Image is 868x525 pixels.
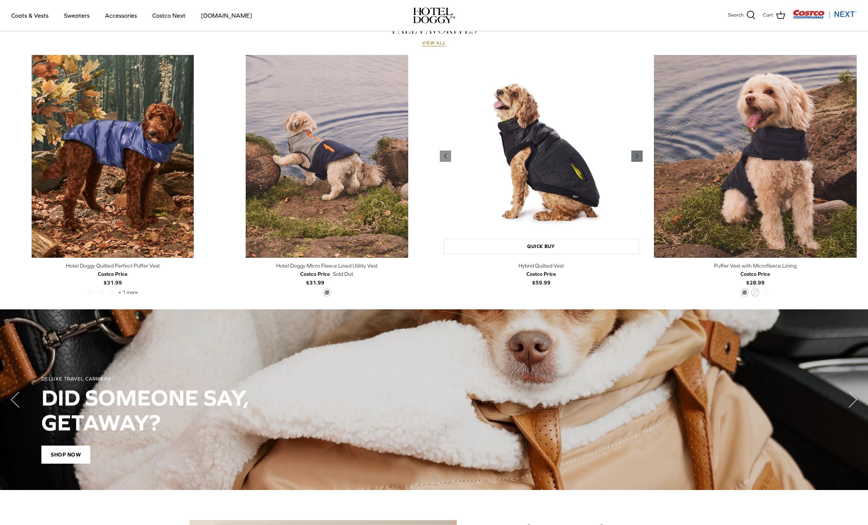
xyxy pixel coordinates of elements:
[98,270,128,285] b: $31.99
[11,262,214,270] div: Hotel Doggy Quilted Perfect Puffer Vest
[440,55,643,258] a: Hybrid Quilted Vest
[440,262,643,270] div: Hybrid Quilted Vest
[422,40,446,46] a: View all
[413,8,455,23] img: hoteldoggycom
[526,270,556,285] b: $59.99
[728,11,743,19] span: Search
[413,8,455,23] a: hoteldoggy.com hoteldoggycom
[793,9,857,19] img: Costco Next
[654,55,857,258] a: Puffer Vest with Microfleece Lining
[440,151,451,162] a: Previous
[225,55,428,258] a: Hotel Doggy Micro Fleece Lined Utility Vest
[225,262,428,287] a: Hotel Doggy Micro Fleece Lined Utility Vest Costco Price$31.99 Sold Out
[631,151,643,162] a: Previous
[440,262,643,287] a: Hybrid Quilted Vest Costco Price$59.99
[225,262,428,270] div: Hotel Doggy Micro Fleece Lined Utility Vest
[118,290,138,295] span: + 1 more
[11,55,214,258] a: Hotel Doggy Quilted Perfect Puffer Vest
[41,446,90,464] span: Shop Now
[300,270,330,285] b: $31.99
[740,270,770,285] b: $28.99
[333,270,353,278] span: Sold Out
[740,270,770,278] div: Costco Price
[654,262,857,270] div: Puffer Vest with Microfleece Lining
[793,14,857,20] a: Visit Costco Next
[728,11,756,20] a: Search
[300,270,330,278] div: Costco Price
[526,270,556,278] div: Costco Price
[444,239,639,254] a: Quick buy
[5,3,55,28] a: Coats & Vests
[763,11,785,20] a: Cart
[57,3,96,28] a: Sweaters
[146,3,192,28] a: Costco Next
[838,385,868,415] button: Next
[41,376,827,382] div: DELUXE TRAVEL CARRIERS
[194,3,259,28] a: [DOMAIN_NAME]
[11,262,214,287] a: Hotel Doggy Quilted Perfect Puffer Vest Costco Price$31.99
[98,3,144,28] a: Accessories
[41,385,827,435] h2: DID SOMEONE SAY, GETAWAY?
[654,262,857,287] a: Puffer Vest with Microfleece Lining Costco Price$28.99
[763,11,773,19] span: Cart
[98,270,128,278] div: Costco Price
